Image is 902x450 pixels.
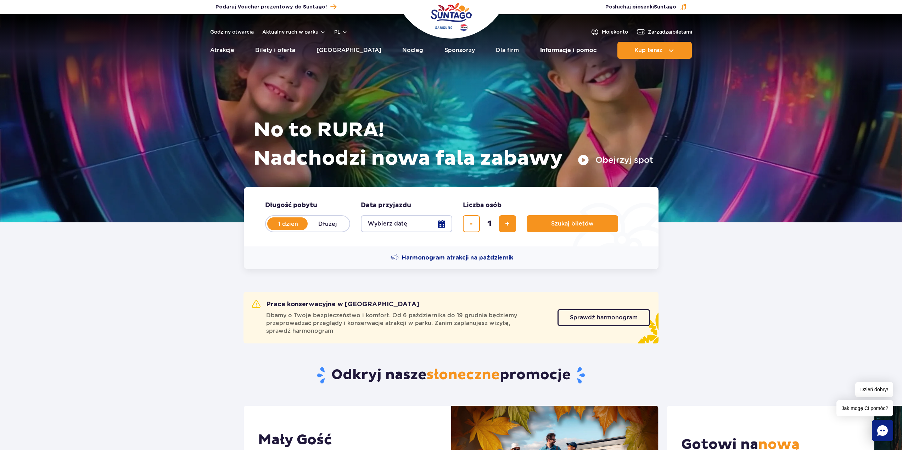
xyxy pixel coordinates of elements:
span: Sprawdź harmonogram [570,315,638,320]
button: Szukaj biletów [527,215,618,232]
button: usuń bilet [463,215,480,232]
button: Aktualny ruch w parku [262,29,326,35]
h1: No to RURA! Nadchodzi nowa fala zabawy [253,116,653,173]
a: Podaruj Voucher prezentowy do Suntago! [215,2,336,12]
a: [GEOGRAPHIC_DATA] [316,42,381,59]
a: Dla firm [496,42,519,59]
button: Wybierz datę [361,215,452,232]
button: pl [334,28,348,35]
div: Chat [872,420,893,441]
label: Dłużej [308,216,348,231]
span: Kup teraz [634,47,662,53]
a: Atrakcje [210,42,234,59]
a: Sprawdź harmonogram [558,309,650,326]
a: Zarządzajbiletami [637,28,692,36]
h2: Odkryj nasze promocje [243,366,659,385]
a: Nocleg [402,42,423,59]
span: Dbamy o Twoje bezpieczeństwo i komfort. Od 6 października do 19 grudnia będziemy przeprowadzać pr... [266,312,549,335]
span: Podaruj Voucher prezentowy do Suntago! [215,4,327,11]
span: Data przyjazdu [361,201,411,210]
a: Informacje i pomoc [540,42,596,59]
span: Posłuchaj piosenki [605,4,676,11]
button: Kup teraz [617,42,692,59]
a: Harmonogram atrakcji na październik [391,254,513,262]
span: Szukaj biletów [551,221,594,227]
label: 1 dzień [268,216,308,231]
a: Mojekonto [590,28,628,36]
span: Liczba osób [463,201,502,210]
h2: Prace konserwacyjne w [GEOGRAPHIC_DATA] [252,300,419,309]
span: Długość pobytu [265,201,317,210]
button: dodaj bilet [499,215,516,232]
span: słoneczne [426,366,500,384]
span: Suntago [654,5,676,10]
a: Godziny otwarcia [210,28,254,35]
input: liczba biletów [481,215,498,232]
span: Dzień dobry! [855,382,893,397]
span: Jak mogę Ci pomóc? [836,400,893,416]
span: Moje konto [602,28,628,35]
form: Planowanie wizyty w Park of Poland [244,187,659,246]
a: Sponsorzy [444,42,475,59]
span: Zarządzaj biletami [648,28,692,35]
button: Posłuchaj piosenkiSuntago [605,4,687,11]
button: Obejrzyj spot [578,154,653,166]
a: Bilety i oferta [255,42,295,59]
span: Harmonogram atrakcji na październik [402,254,513,262]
